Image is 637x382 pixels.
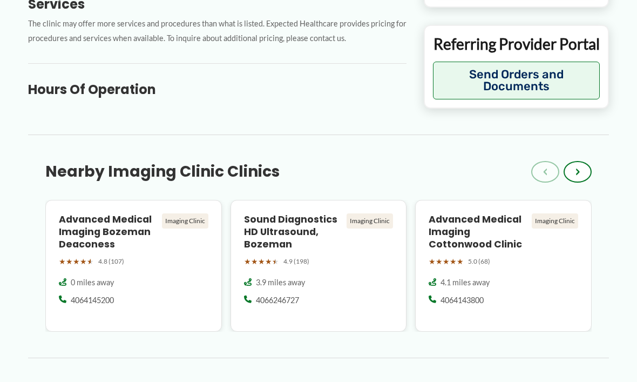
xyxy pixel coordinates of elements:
[532,213,578,229] div: Imaging Clinic
[575,165,580,178] span: ›
[87,254,94,269] span: ★
[450,254,457,269] span: ★
[457,254,464,269] span: ★
[162,213,208,229] div: Imaging Clinic
[531,161,559,183] button: ‹
[244,213,343,251] h4: Sound Diagnostics HD Ultrasound, Bozeman
[433,33,600,53] p: Referring Provider Portal
[429,213,527,251] h4: Advanced Medical Imaging Cottonwood Clinic
[347,213,393,229] div: Imaging Clinic
[272,254,279,269] span: ★
[564,161,592,183] button: ›
[66,254,73,269] span: ★
[71,277,114,288] span: 0 miles away
[433,62,600,99] button: Send Orders and Documents
[71,295,114,306] span: 4064145200
[45,162,280,182] h3: Nearby Imaging Clinic Clinics
[80,254,87,269] span: ★
[543,165,547,178] span: ‹
[59,254,66,269] span: ★
[283,256,309,267] span: 4.9 (198)
[231,200,407,332] a: Sound Diagnostics HD Ultrasound, Bozeman Imaging Clinic ★★★★★ 4.9 (198) 3.9 miles away 4066246727
[28,81,406,98] h3: Hours of Operation
[73,254,80,269] span: ★
[256,295,299,306] span: 4066246727
[28,17,406,46] p: The clinic may offer more services and procedures than what is listed. Expected Healthcare provid...
[441,295,484,306] span: 4064143800
[415,200,592,332] a: Advanced Medical Imaging Cottonwood Clinic Imaging Clinic ★★★★★ 5.0 (68) 4.1 miles away 4064143800
[468,256,490,267] span: 5.0 (68)
[251,254,258,269] span: ★
[256,277,305,288] span: 3.9 miles away
[436,254,443,269] span: ★
[443,254,450,269] span: ★
[244,254,251,269] span: ★
[429,254,436,269] span: ★
[59,213,158,251] h4: Advanced Medical Imaging Bozeman Deaconess
[258,254,265,269] span: ★
[441,277,490,288] span: 4.1 miles away
[265,254,272,269] span: ★
[45,200,222,332] a: Advanced Medical Imaging Bozeman Deaconess Imaging Clinic ★★★★★ 4.8 (107) 0 miles away 4064145200
[98,256,124,267] span: 4.8 (107)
